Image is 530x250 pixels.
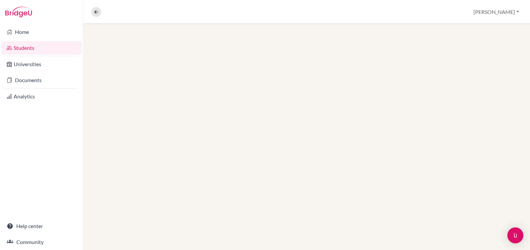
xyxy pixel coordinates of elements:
[470,6,522,18] button: [PERSON_NAME]
[1,41,82,55] a: Students
[1,235,82,249] a: Community
[507,227,523,243] div: Open Intercom Messenger
[1,90,82,103] a: Analytics
[1,219,82,233] a: Help center
[5,7,32,17] img: Bridge-U
[1,25,82,39] a: Home
[1,73,82,87] a: Documents
[1,58,82,71] a: Universities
